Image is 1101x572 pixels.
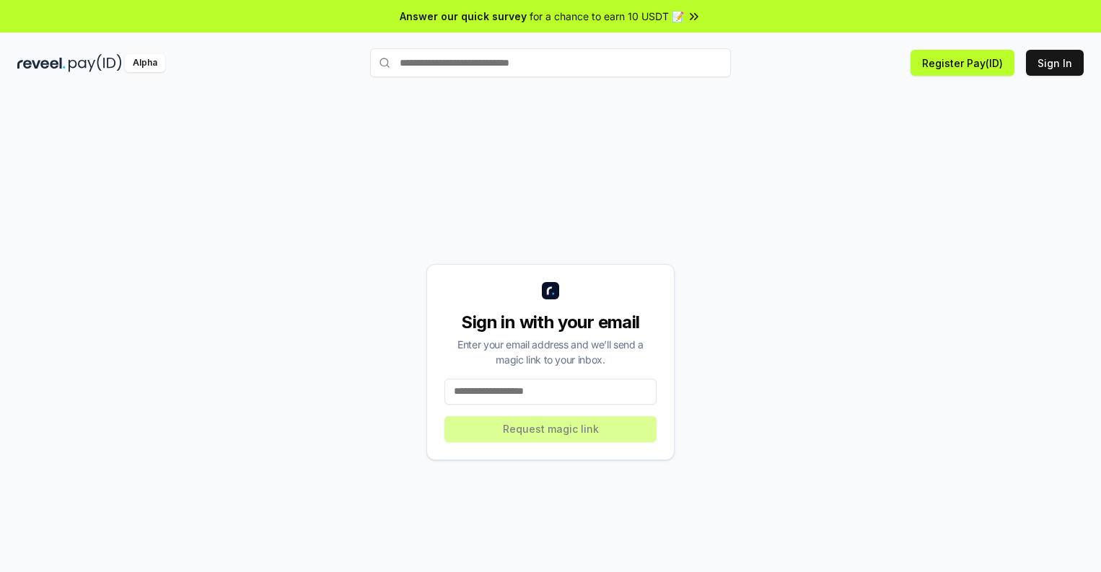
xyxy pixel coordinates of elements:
div: Alpha [125,54,165,72]
img: logo_small [542,282,559,299]
button: Register Pay(ID) [911,50,1014,76]
span: for a chance to earn 10 USDT 📝 [530,9,684,24]
div: Enter your email address and we’ll send a magic link to your inbox. [444,337,657,367]
img: reveel_dark [17,54,66,72]
button: Sign In [1026,50,1084,76]
img: pay_id [69,54,122,72]
div: Sign in with your email [444,311,657,334]
span: Answer our quick survey [400,9,527,24]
